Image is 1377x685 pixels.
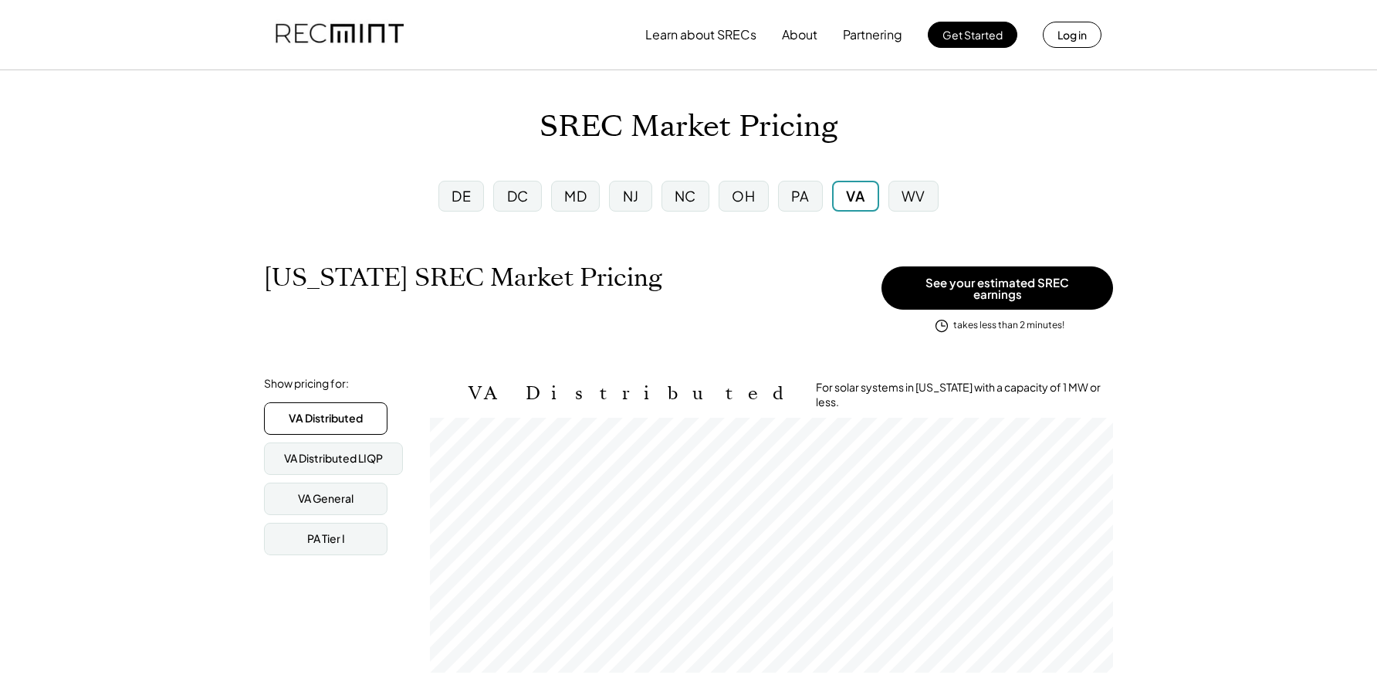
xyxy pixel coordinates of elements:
div: NC [675,186,696,205]
h1: SREC Market Pricing [540,109,837,145]
div: OH [732,186,755,205]
div: DE [452,186,471,205]
button: See your estimated SREC earnings [881,266,1113,310]
div: WV [902,186,925,205]
img: recmint-logotype%403x.png [276,8,404,61]
div: VA [846,186,864,205]
div: DC [507,186,529,205]
div: PA Tier I [307,531,345,547]
div: Show pricing for: [264,376,349,392]
button: About [782,19,817,50]
button: Get Started [928,22,1017,48]
button: Partnering [843,19,902,50]
h1: [US_STATE] SREC Market Pricing [264,263,662,293]
div: NJ [623,186,639,205]
div: VA Distributed LIQP [284,451,383,466]
div: VA General [298,491,354,507]
div: VA Distributed [289,411,363,426]
button: Learn about SRECs [645,19,756,50]
div: MD [564,186,587,205]
div: For solar systems in [US_STATE] with a capacity of 1 MW or less. [816,380,1113,410]
h2: VA Distributed [469,382,793,405]
div: PA [791,186,810,205]
button: Log in [1043,22,1101,48]
div: takes less than 2 minutes! [953,319,1064,332]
